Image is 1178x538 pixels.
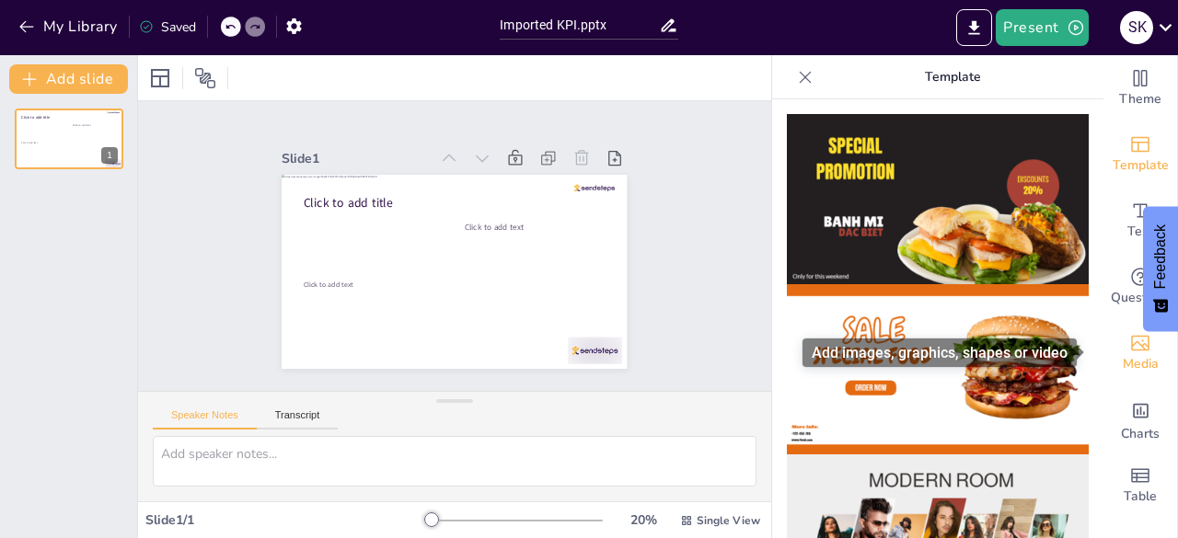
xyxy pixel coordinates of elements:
[996,9,1088,46] button: Present
[70,114,92,136] button: Duplicate Slide
[1120,11,1153,44] div: S K
[956,9,992,46] button: Export to PowerPoint
[282,150,428,167] div: Slide 1
[153,409,257,429] button: Speaker Notes
[9,64,128,94] button: Add slide
[1103,121,1177,188] div: Add ready made slides
[787,284,1089,454] img: thumb-2.png
[101,147,118,164] div: 1
[465,222,524,233] span: Click to add text
[1143,206,1178,331] button: Feedback - Show survey
[1103,320,1177,386] div: Add images, graphics, shapes or video
[257,409,339,429] button: Transcript
[1123,354,1159,374] span: Media
[1103,386,1177,452] div: Add charts and graphs
[145,63,175,93] div: Layout
[21,115,50,120] span: Click to add title
[1121,424,1160,444] span: Charts
[15,109,123,169] div: 1
[1103,188,1177,254] div: Add text boxes
[1103,55,1177,121] div: Change the overall theme
[1111,288,1171,308] span: Questions
[787,114,1089,284] img: thumb-1.png
[1152,224,1169,289] span: Feedback
[1113,155,1169,176] span: Template
[14,12,125,41] button: My Library
[1124,486,1157,507] span: Table
[139,18,196,36] div: Saved
[803,338,1077,367] div: Add images, graphics, shapes or video
[621,511,665,529] div: 20 %
[1120,9,1153,46] button: S K
[820,55,1085,99] p: Template
[500,12,658,39] input: Insert title
[1103,254,1177,320] div: Get real-time input from your audience
[194,67,216,89] span: Position
[21,142,37,144] span: Click to add text
[145,511,426,529] div: Slide 1 / 1
[96,114,118,136] button: Cannot delete last slide
[697,513,760,528] span: Single View
[1103,452,1177,519] div: Add a table
[304,280,353,289] span: Click to add text
[1119,89,1161,109] span: Theme
[1127,222,1153,242] span: Text
[304,195,393,212] span: Click to add title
